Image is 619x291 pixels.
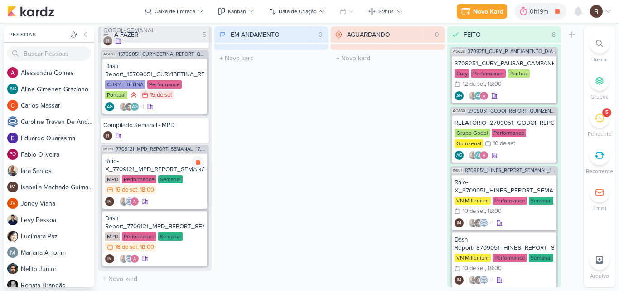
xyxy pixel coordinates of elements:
[21,281,94,290] div: R e n a t a B r a n d ã o
[115,187,137,193] div: 16 de set
[118,52,207,57] span: 15709051_CURY|BETINA_REPORT_QUINZENAL_16.09
[452,109,466,113] span: AG680
[105,175,120,183] div: MPD
[107,257,112,261] p: IM
[586,167,613,175] p: Recorrente
[137,187,154,193] div: , 18:00
[7,149,18,160] div: Fabio Oliveira
[333,52,443,65] input: + Novo kard
[10,152,16,157] p: FO
[103,121,206,129] div: Compilado Semanal - MPD
[117,254,139,263] div: Colaboradores: Iara Santos, Caroline Traven De Andrade, Alessandra Gomes
[479,91,488,100] img: Alessandra Gomes
[102,52,116,57] span: AG697
[466,276,493,285] div: Colaboradores: Iara Santos, Nelito Junior, Caroline Traven De Andrade, Alessandra Gomes
[107,200,112,204] p: IM
[468,49,556,54] span: 3708251_CURY_PLANEJAMENTO_DIA"C"_SP
[129,90,138,99] div: Prioridade Alta
[130,197,139,206] img: Alessandra Gomes
[493,141,515,147] div: 10 de set
[21,182,94,192] div: I s a b e l l a M a c h a d o G u i m a r ã e s
[7,116,18,127] img: Caroline Traven De Andrade
[21,215,94,225] div: L e v y P e s s o a
[456,153,462,158] p: AG
[466,151,488,160] div: Colaboradores: Iara Santos, Aline Gimenez Graciano, Alessandra Gomes
[530,7,551,16] div: 0h19m
[463,208,485,214] div: 10 de set
[216,52,326,65] input: + Novo kard
[455,91,464,100] div: Criador(a): Aline Gimenez Graciano
[455,151,464,160] div: Criador(a): Aline Gimenez Graciano
[119,102,128,111] img: Iara Santos
[485,81,502,87] div: , 18:00
[7,280,18,291] img: Renata Brandão
[115,244,137,250] div: 16 de set
[476,94,482,99] p: AG
[7,46,91,61] input: Buscar Pessoas
[130,254,139,263] img: Alessandra Gomes
[10,185,15,190] p: IM
[7,67,18,78] img: Alessandra Gomes
[7,30,69,39] div: Pessoas
[590,272,609,280] p: Arquivo
[431,30,443,39] div: 0
[590,5,603,18] img: Rafael Dornelles
[457,278,461,283] p: IM
[105,197,114,206] div: Criador(a): Isabella Machado Guimarães
[105,214,204,231] div: Dash Report_7709121_MPD_REPORT_SEMANAL_17.09
[192,156,204,169] div: Parar relógio
[455,254,491,262] div: VN Millenium
[7,263,18,274] img: Nelito Junior
[105,62,204,79] div: Dash Report_15709051_CURY|BETINA_REPORT_QUINZENAL_16.09
[132,105,138,109] p: AG
[605,109,609,116] div: 5
[469,276,478,285] img: Iara Santos
[7,247,18,258] img: Mariana Amorim
[7,182,18,192] div: Isabella Machado Guimarães
[474,276,483,285] img: Nelito Junior
[105,254,114,263] div: Criador(a): Isabella Machado Guimarães
[125,102,134,111] img: Nelito Junior
[479,151,488,160] img: Alessandra Gomes
[7,198,18,209] div: Joney Viana
[529,197,553,205] div: Semanal
[105,102,114,111] div: Criador(a): Aline Gimenez Graciano
[122,232,156,241] div: Performance
[584,34,615,64] li: Ctrl + F
[107,105,113,109] p: AG
[493,254,527,262] div: Performance
[469,218,478,227] img: Iara Santos
[455,139,483,148] div: Quinzenal
[7,100,18,111] img: Carlos Massari
[455,151,464,160] div: Aline Gimenez Graciano
[105,80,145,89] div: CURY | BETINA
[455,197,491,205] div: VN Millenium
[122,175,156,183] div: Performance
[476,153,482,158] p: AG
[455,69,469,78] div: Cury
[199,30,210,39] div: 5
[10,87,16,92] p: AG
[150,92,172,98] div: 15 de set
[492,129,526,137] div: Performance
[473,7,503,16] div: Novo Kard
[474,151,483,160] div: Aline Gimenez Graciano
[7,133,18,143] img: Eduardo Quaresma
[508,69,530,78] div: Pontual
[455,236,554,252] div: Dash Report_8709051_HINES_REPORT_SEMANAL_11.09
[102,147,114,152] span: IM133
[125,197,134,206] img: Caroline Traven De Andrade
[493,197,527,205] div: Performance
[488,276,493,284] span: +1
[21,68,94,78] div: A l e s s a n d r a G o m e s
[21,101,94,110] div: C a r l o s M a s s a r i
[455,91,464,100] div: Aline Gimenez Graciano
[455,218,464,227] div: Isabella Machado Guimarães
[103,131,112,140] div: Criador(a): Rafael Dornelles
[130,102,139,111] div: Aline Gimenez Graciano
[105,254,114,263] div: Isabella Machado Guimarães
[548,30,559,39] div: 8
[7,6,54,17] img: kardz.app
[593,204,606,212] p: Email
[21,166,94,176] div: I a r a S a n t o s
